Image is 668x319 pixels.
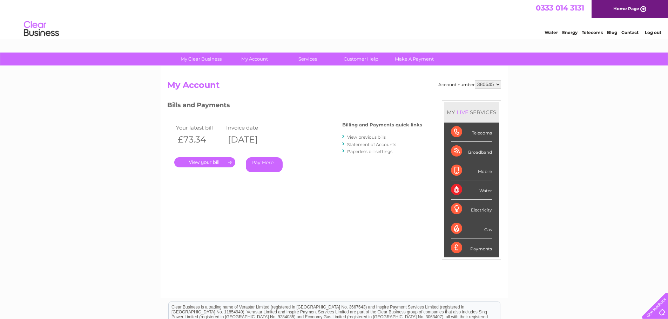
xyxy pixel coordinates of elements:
[444,102,499,122] div: MY SERVICES
[451,200,492,219] div: Electricity
[562,30,578,35] a: Energy
[451,161,492,180] div: Mobile
[342,122,422,127] h4: Billing and Payments quick links
[451,219,492,238] div: Gas
[438,80,501,89] div: Account number
[347,149,392,154] a: Paperless bill settings
[279,53,337,65] a: Services
[167,80,501,93] h2: My Account
[224,123,275,132] td: Invoice date
[385,53,443,65] a: Make A Payment
[167,100,422,112] h3: Bills and Payments
[455,109,470,116] div: LIVE
[224,132,275,147] th: [DATE]
[451,142,492,161] div: Broadband
[347,142,396,147] a: Statement of Accounts
[23,18,59,40] img: logo.png
[174,132,225,147] th: £73.34
[582,30,603,35] a: Telecoms
[451,238,492,257] div: Payments
[169,4,500,34] div: Clear Business is a trading name of Verastar Limited (registered in [GEOGRAPHIC_DATA] No. 3667643...
[172,53,230,65] a: My Clear Business
[174,157,235,167] a: .
[645,30,661,35] a: Log out
[347,134,386,140] a: View previous bills
[607,30,617,35] a: Blog
[225,53,283,65] a: My Account
[536,4,584,12] a: 0333 014 3131
[621,30,639,35] a: Contact
[545,30,558,35] a: Water
[451,123,492,142] div: Telecoms
[451,180,492,200] div: Water
[332,53,390,65] a: Customer Help
[174,123,225,132] td: Your latest bill
[246,157,283,172] a: Pay Here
